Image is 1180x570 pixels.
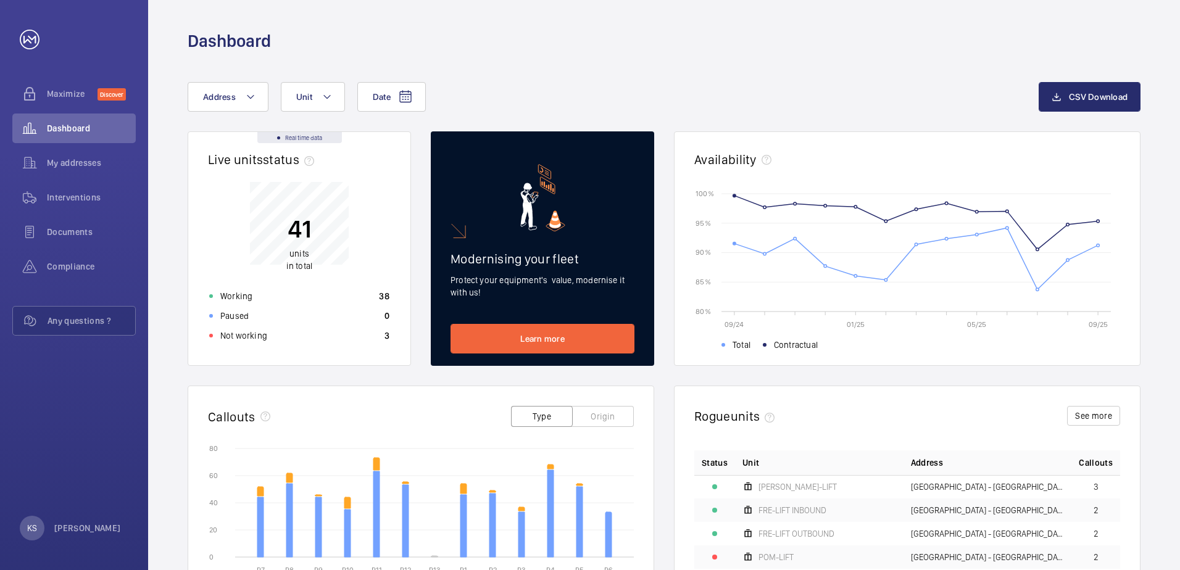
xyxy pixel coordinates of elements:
[209,526,217,534] text: 20
[725,320,744,329] text: 09/24
[731,408,780,424] span: units
[1094,506,1099,514] span: 2
[702,456,728,469] p: Status
[451,274,634,299] p: Protect your equipment's value, modernise it with us!
[1039,82,1141,112] button: CSV Download
[911,506,1065,514] span: [GEOGRAPHIC_DATA] - [GEOGRAPHIC_DATA],
[208,409,256,424] h2: Callouts
[263,152,319,167] span: status
[758,506,826,514] span: FRE-LIFT INBOUND
[220,290,252,302] p: Working
[1069,92,1128,102] span: CSV Download
[384,329,389,342] p: 3
[511,406,573,427] button: Type
[289,249,309,258] span: units
[47,122,136,134] span: Dashboard
[733,339,750,351] span: Total
[911,553,1065,561] span: [GEOGRAPHIC_DATA] - [GEOGRAPHIC_DATA],
[1067,406,1120,426] button: See more
[696,189,714,197] text: 100 %
[203,92,236,102] span: Address
[911,529,1065,538] span: [GEOGRAPHIC_DATA] - [GEOGRAPHIC_DATA],
[357,82,426,112] button: Date
[911,456,943,469] span: Address
[520,164,565,231] img: marketing-card.svg
[451,324,634,353] a: Learn more
[758,482,837,491] span: [PERSON_NAME]-LIFT
[384,310,389,322] p: 0
[286,213,312,244] p: 41
[48,315,135,327] span: Any questions ?
[47,88,98,100] span: Maximize
[847,320,865,329] text: 01/25
[47,226,136,238] span: Documents
[188,82,268,112] button: Address
[774,339,818,351] span: Contractual
[188,30,271,52] h1: Dashboard
[967,320,986,329] text: 05/25
[281,82,345,112] button: Unit
[694,152,757,167] h2: Availability
[47,157,136,169] span: My addresses
[209,471,218,480] text: 60
[257,132,342,143] div: Real time data
[286,247,312,272] p: in total
[758,529,834,538] span: FRE-LIFT OUTBOUND
[696,248,711,257] text: 90 %
[98,88,126,101] span: Discover
[1089,320,1108,329] text: 09/25
[742,456,759,469] span: Unit
[54,522,121,534] p: [PERSON_NAME]
[572,406,634,427] button: Origin
[696,278,711,286] text: 85 %
[911,482,1065,491] span: [GEOGRAPHIC_DATA] - [GEOGRAPHIC_DATA],
[47,260,136,273] span: Compliance
[758,553,794,561] span: POM-LIFT
[696,218,711,227] text: 95 %
[220,329,267,342] p: Not working
[209,553,214,561] text: 0
[1094,529,1099,538] span: 2
[373,92,391,102] span: Date
[696,307,711,315] text: 80 %
[209,444,218,453] text: 80
[1079,456,1113,469] span: Callouts
[220,310,249,322] p: Paused
[451,251,634,266] h2: Modernising your fleet
[296,92,312,102] span: Unit
[694,408,779,424] h2: Rogue
[1094,553,1099,561] span: 2
[47,191,136,204] span: Interventions
[208,152,319,167] h2: Live units
[1094,482,1099,491] span: 3
[27,522,37,534] p: KS
[379,290,389,302] p: 38
[209,498,218,507] text: 40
